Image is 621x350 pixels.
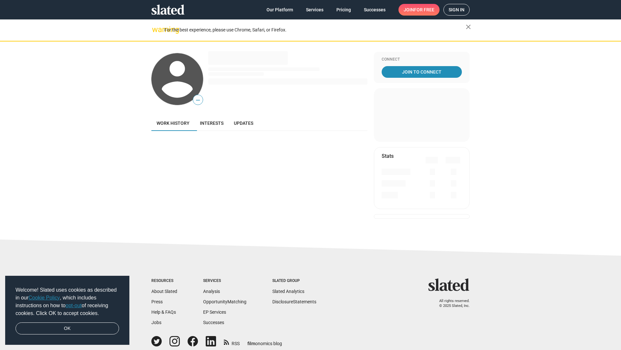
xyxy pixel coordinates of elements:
[28,295,60,300] a: Cookie Policy
[301,4,329,16] a: Services
[16,322,119,335] a: dismiss cookie message
[234,121,253,126] span: Updates
[16,286,119,317] span: Welcome! Slated uses cookies as described in our , which includes instructions on how to of recei...
[203,309,226,315] a: EP Services
[443,4,470,16] a: Sign in
[364,4,386,16] span: Successes
[66,303,82,308] a: opt-out
[404,4,434,16] span: Join
[247,335,282,347] a: filmonomics blog
[449,4,464,15] span: Sign in
[247,341,255,346] span: film
[359,4,391,16] a: Successes
[151,115,195,131] a: Work history
[224,337,240,347] a: RSS
[272,278,316,284] div: Slated Group
[432,299,470,308] p: All rights reserved. © 2025 Slated, Inc.
[414,4,434,16] span: for free
[164,26,466,34] div: For the best experience, please use Chrome, Safari, or Firefox.
[272,289,304,294] a: Slated Analytics
[382,57,462,62] div: Connect
[200,121,223,126] span: Interests
[261,4,298,16] a: Our Platform
[5,276,129,345] div: cookieconsent
[306,4,323,16] span: Services
[193,96,203,104] span: —
[151,278,177,284] div: Resources
[195,115,229,131] a: Interests
[398,4,440,16] a: Joinfor free
[151,289,177,294] a: About Slated
[151,299,163,304] a: Press
[464,23,472,31] mat-icon: close
[203,278,246,284] div: Services
[157,121,190,126] span: Work history
[229,115,258,131] a: Updates
[267,4,293,16] span: Our Platform
[331,4,356,16] a: Pricing
[382,153,394,159] mat-card-title: Stats
[152,26,160,33] mat-icon: warning
[151,309,176,315] a: Help & FAQs
[272,299,316,304] a: DisclosureStatements
[203,320,224,325] a: Successes
[151,320,161,325] a: Jobs
[383,66,461,78] span: Join To Connect
[382,66,462,78] a: Join To Connect
[203,299,246,304] a: OpportunityMatching
[203,289,220,294] a: Analysis
[336,4,351,16] span: Pricing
